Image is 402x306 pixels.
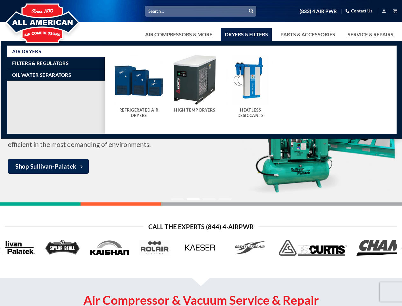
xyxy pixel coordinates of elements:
span: Air Dryers [12,49,41,54]
img: Heatless Desiccants [226,55,275,105]
span: Oil Water Separators [12,72,71,77]
a: Contact Us [345,6,372,16]
li: Page dot 3 [203,198,215,200]
img: High Temp Dryers [170,55,220,105]
h5: Heatless Desiccants [229,108,272,118]
a: Dryers & Filters [221,28,272,41]
h5: Refrigerated Air Dryers [117,108,160,118]
a: Visit product category High Temp Dryers [170,55,220,119]
span: Shop Sullivan-Palatek [15,162,76,171]
h5: High Temp Dryers [173,108,216,113]
a: Air Compressors & More [141,28,216,41]
a: Shop Sullivan-Palatek [8,159,89,174]
a: Parts & Accessories [277,28,339,41]
a: Service & Repairs [344,28,397,41]
a: (833) 4 AIR PWR [300,6,337,17]
li: Page dot 4 [219,198,231,200]
img: Refrigerated Air Dryers [114,55,164,105]
a: Visit product category Heatless Desiccants [226,55,275,125]
li: Page dot 1 [171,198,184,200]
button: Submit [246,6,256,16]
a: Visit product category Refrigerated Air Dryers [114,55,164,125]
input: Search… [145,6,256,16]
li: Page dot 2 [187,198,200,200]
span: Call the Experts (844) 4-AirPwr [148,222,254,232]
span: Filters & Regulators [12,61,68,66]
a: Login [382,7,386,15]
a: View cart [393,7,397,15]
